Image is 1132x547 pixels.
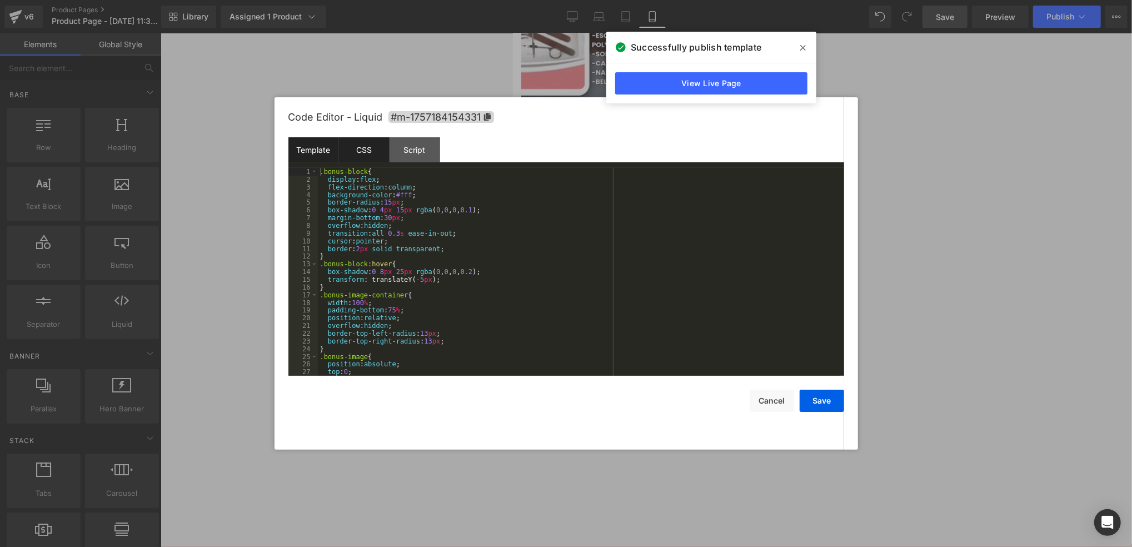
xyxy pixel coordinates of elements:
[288,176,318,183] div: 2
[288,183,318,191] div: 3
[615,72,807,95] a: View Live Page
[288,330,318,337] div: 22
[288,360,318,368] div: 26
[288,252,318,260] div: 12
[288,337,318,345] div: 23
[288,191,318,199] div: 4
[800,390,844,412] button: Save
[288,299,318,307] div: 18
[288,291,318,299] div: 17
[339,137,390,162] div: CSS
[750,390,794,412] button: Cancel
[1094,509,1121,536] div: Open Intercom Messenger
[388,111,494,123] span: Click to copy
[390,137,440,162] div: Script
[288,268,318,276] div: 14
[288,206,318,214] div: 6
[288,314,318,322] div: 20
[288,322,318,330] div: 21
[288,198,318,206] div: 5
[288,237,318,245] div: 10
[288,260,318,268] div: 13
[288,230,318,237] div: 9
[288,168,318,176] div: 1
[288,111,383,123] span: Code Editor - Liquid
[288,222,318,230] div: 8
[288,345,318,353] div: 24
[631,41,761,54] span: Successfully publish template
[288,276,318,284] div: 15
[288,353,318,361] div: 25
[288,368,318,376] div: 27
[288,306,318,314] div: 19
[288,137,339,162] div: Template
[288,284,318,291] div: 16
[288,214,318,222] div: 7
[288,245,318,253] div: 11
